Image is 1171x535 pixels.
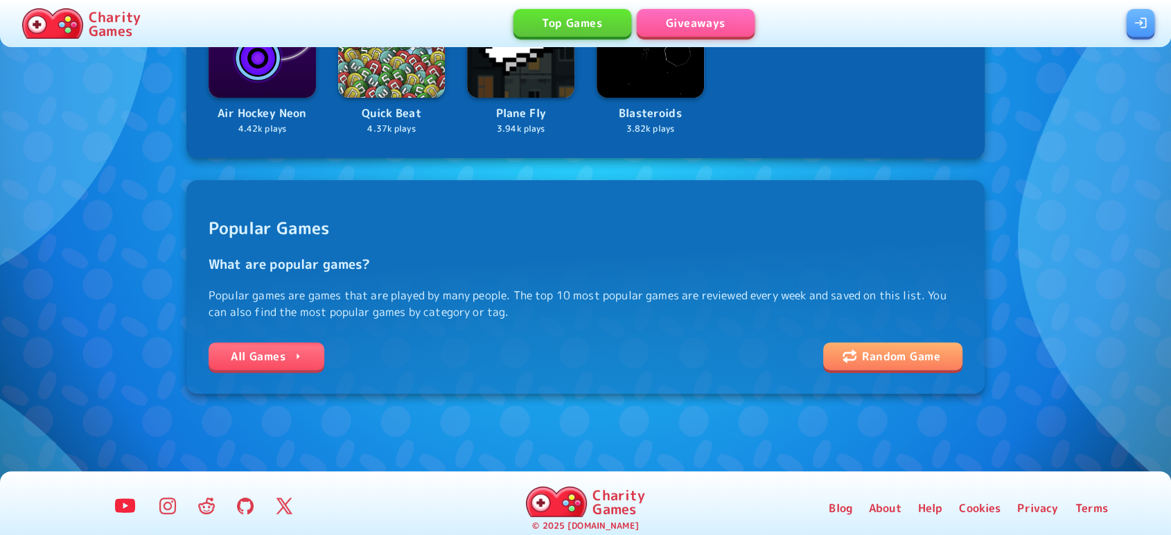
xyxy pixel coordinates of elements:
a: Giveaways [637,9,755,37]
a: Charity Games [520,484,650,520]
a: Blog [829,500,852,516]
a: Help [918,500,943,516]
p: 4.37k plays [338,123,446,136]
p: 4.42k plays [209,123,316,136]
img: Twitter Logo [276,498,292,514]
h3: What are popular games? [209,254,962,274]
a: Cookies [959,500,1001,516]
p: Quick Beat [338,105,446,123]
a: shuffle iconRandom Game [823,342,962,370]
a: Charity Games [17,6,146,42]
a: About [869,500,901,516]
img: shuffle icon [843,349,856,363]
p: Plane Fly [467,105,574,123]
p: Air Hockey Neon [209,105,316,123]
a: Terms [1075,500,1108,516]
a: All Games [209,342,324,370]
h2: Popular Games [209,216,962,240]
img: GitHub Logo [237,498,254,514]
p: © 2025 [DOMAIN_NAME] [532,520,638,533]
img: Charity.Games [526,486,587,517]
p: 3.94k plays [467,123,574,136]
img: Charity.Games [22,8,83,39]
p: 3.82k plays [597,123,704,136]
a: Privacy [1017,500,1058,516]
img: Instagram Logo [159,498,176,514]
span: Popular games are games that are played by many people. The top 10 most popular games are reviewe... [209,202,962,321]
p: Charity Games [89,10,141,37]
a: Top Games [513,9,631,37]
img: Reddit Logo [198,498,215,514]
p: Blasteroids [597,105,704,123]
p: Charity Games [592,488,644,516]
